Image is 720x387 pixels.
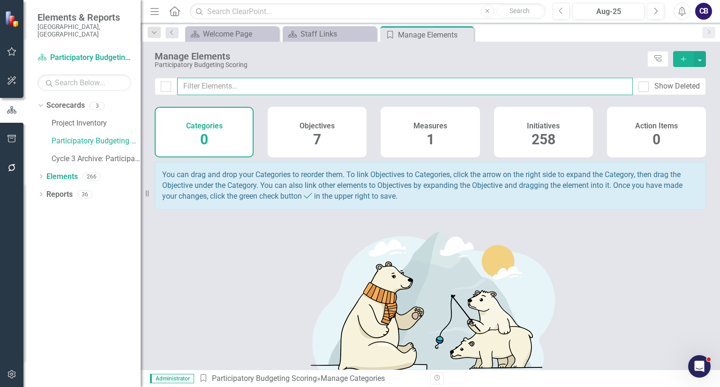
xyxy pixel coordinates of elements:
[177,78,633,95] input: Filter Elements...
[300,122,335,130] h4: Objectives
[190,3,545,20] input: Search ClearPoint...
[496,5,543,18] button: Search
[688,355,711,378] iframe: Intercom live chat
[300,28,374,40] div: Staff Links
[200,131,208,148] span: 0
[652,131,660,148] span: 0
[46,171,78,182] a: Elements
[5,11,21,27] img: ClearPoint Strategy
[635,122,678,130] h4: Action Items
[77,190,92,198] div: 36
[52,136,141,147] a: Participatory Budgeting Scoring
[212,374,317,383] a: Participatory Budgeting Scoring
[155,51,643,61] div: Manage Elements
[82,172,101,180] div: 266
[187,28,277,40] a: Welcome Page
[52,118,141,129] a: Project Inventory
[654,81,700,92] div: Show Deleted
[37,52,131,63] a: Participatory Budgeting Scoring
[572,3,645,20] button: Aug-25
[37,23,131,38] small: [GEOGRAPHIC_DATA], [GEOGRAPHIC_DATA]
[203,28,277,40] div: Welcome Page
[90,102,105,110] div: 3
[527,122,560,130] h4: Initiatives
[46,189,73,200] a: Reports
[199,373,423,384] div: » Manage Categories
[150,374,194,383] span: Administrator
[46,100,85,111] a: Scorecards
[285,28,374,40] a: Staff Links
[186,122,223,130] h4: Categories
[52,154,141,164] a: Cycle 3 Archive: Participatory Budgeting Scoring
[510,7,530,15] span: Search
[532,131,555,148] span: 258
[155,61,643,68] div: Participatory Budgeting Scoring
[427,131,435,148] span: 1
[398,29,472,41] div: Manage Elements
[155,162,706,209] div: You can drag and drop your Categories to reorder them. To link Objectives to Categories, click th...
[413,122,447,130] h4: Measures
[576,6,641,17] div: Aug-25
[37,74,131,91] input: Search Below...
[695,3,712,20] button: CB
[313,131,321,148] span: 7
[37,12,131,23] span: Elements & Reports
